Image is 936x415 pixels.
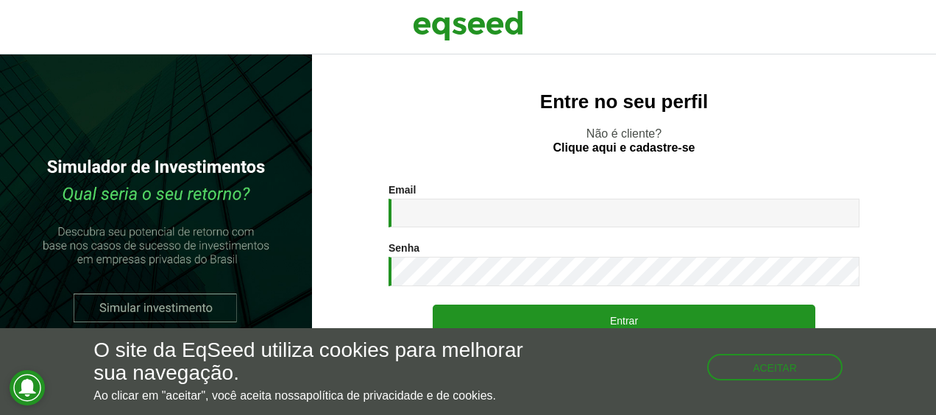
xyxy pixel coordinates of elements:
[553,142,695,154] a: Clique aqui e cadastre-se
[93,389,543,402] p: Ao clicar em "aceitar", você aceita nossa .
[389,243,419,253] label: Senha
[93,339,543,385] h5: O site da EqSeed utiliza cookies para melhorar sua navegação.
[413,7,523,44] img: EqSeed Logo
[306,390,493,402] a: política de privacidade e de cookies
[341,127,907,155] p: Não é cliente?
[389,185,416,195] label: Email
[341,91,907,113] h2: Entre no seu perfil
[433,305,815,336] button: Entrar
[707,354,843,380] button: Aceitar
